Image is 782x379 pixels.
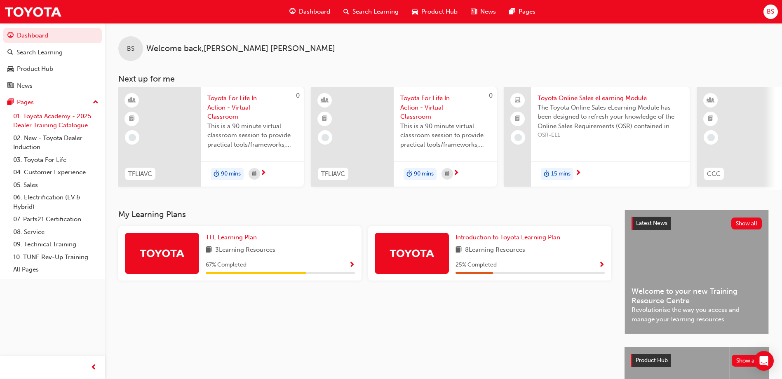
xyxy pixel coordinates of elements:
[405,3,464,20] a: car-iconProduct Hub
[10,226,102,239] a: 08. Service
[129,134,136,141] span: learningRecordVerb_NONE-icon
[7,49,13,56] span: search-icon
[16,48,63,57] div: Search Learning
[400,122,490,150] span: This is a 90 minute virtual classroom session to provide practical tools/frameworks, behaviours a...
[17,81,33,91] div: News
[464,3,503,20] a: news-iconNews
[471,7,477,17] span: news-icon
[343,7,349,17] span: search-icon
[252,169,256,179] span: calendar-icon
[10,251,102,264] a: 10. TUNE Rev-Up Training
[3,26,102,95] button: DashboardSearch LearningProduct HubNews
[206,233,260,242] a: TFL Learning Plan
[708,114,714,124] span: booktick-icon
[128,169,152,179] span: TFLIAVC
[322,95,328,106] span: learningResourceType_INSTRUCTOR_LED-icon
[118,87,304,187] a: 0TFLIAVCToyota For Life In Action - Virtual ClassroomThis is a 90 minute virtual classroom sessio...
[414,169,434,179] span: 90 mins
[551,169,571,179] span: 15 mins
[707,169,721,179] span: CCC
[215,245,275,255] span: 3 Learning Resources
[732,355,763,367] button: Show all
[127,44,134,54] span: BS
[763,5,778,19] button: BS
[283,3,337,20] a: guage-iconDashboard
[17,98,34,107] div: Pages
[214,169,219,180] span: duration-icon
[17,64,53,74] div: Product Hub
[337,3,405,20] a: search-iconSearch Learning
[10,132,102,154] a: 02. New - Toyota Dealer Induction
[599,260,605,270] button: Show Progress
[3,78,102,94] a: News
[445,169,449,179] span: calendar-icon
[206,245,212,255] span: book-icon
[636,357,668,364] span: Product Hub
[632,305,762,324] span: Revolutionise the way you access and manage your learning resources.
[206,260,247,270] span: 67 % Completed
[575,170,581,177] span: next-icon
[514,134,522,141] span: learningRecordVerb_NONE-icon
[322,134,329,141] span: learningRecordVerb_NONE-icon
[4,2,62,21] a: Trak
[139,246,185,260] img: Trak
[260,170,266,177] span: next-icon
[489,92,493,99] span: 0
[509,7,515,17] span: pages-icon
[299,7,330,16] span: Dashboard
[708,95,714,106] span: learningResourceType_INSTRUCTOR_LED-icon
[456,234,560,241] span: Introduction to Toyota Learning Plan
[3,45,102,60] a: Search Learning
[146,44,335,54] span: Welcome back , [PERSON_NAME] [PERSON_NAME]
[3,28,102,43] a: Dashboard
[631,354,762,367] a: Product HubShow all
[129,114,135,124] span: booktick-icon
[7,82,14,90] span: news-icon
[207,94,297,122] span: Toyota For Life In Action - Virtual Classroom
[10,263,102,276] a: All Pages
[349,260,355,270] button: Show Progress
[321,169,345,179] span: TFLIAVC
[636,220,667,227] span: Latest News
[400,94,490,122] span: Toyota For Life In Action - Virtual Classroom
[465,245,525,255] span: 8 Learning Resources
[421,7,458,16] span: Product Hub
[221,169,241,179] span: 90 mins
[10,154,102,166] a: 03. Toyota For Life
[7,32,14,40] span: guage-icon
[7,99,14,106] span: pages-icon
[3,95,102,110] button: Pages
[93,97,99,108] span: up-icon
[10,110,102,132] a: 01. Toyota Academy - 2025 Dealer Training Catalogue
[515,95,521,106] span: laptop-icon
[538,103,683,131] span: The Toyota Online Sales eLearning Module has been designed to refresh your knowledge of the Onlin...
[389,246,434,260] img: Trak
[105,74,782,84] h3: Next up for me
[322,114,328,124] span: booktick-icon
[10,213,102,226] a: 07. Parts21 Certification
[515,114,521,124] span: booktick-icon
[453,170,459,177] span: next-icon
[538,131,683,140] span: OSR-EL1
[731,218,762,229] button: Show all
[599,262,605,269] span: Show Progress
[767,7,774,16] span: BS
[632,217,762,230] a: Latest NewsShow all
[296,92,300,99] span: 0
[632,287,762,305] span: Welcome to your new Training Resource Centre
[456,260,497,270] span: 25 % Completed
[206,234,257,241] span: TFL Learning Plan
[503,3,542,20] a: pages-iconPages
[311,87,497,187] a: 0TFLIAVCToyota For Life In Action - Virtual ClassroomThis is a 90 minute virtual classroom sessio...
[352,7,399,16] span: Search Learning
[207,122,297,150] span: This is a 90 minute virtual classroom session to provide practical tools/frameworks, behaviours a...
[754,351,774,371] div: Open Intercom Messenger
[10,191,102,213] a: 06. Electrification (EV & Hybrid)
[3,61,102,77] a: Product Hub
[456,233,564,242] a: Introduction to Toyota Learning Plan
[118,210,611,219] h3: My Learning Plans
[412,7,418,17] span: car-icon
[7,66,14,73] span: car-icon
[504,87,690,187] a: Toyota Online Sales eLearning ModuleThe Toyota Online Sales eLearning Module has been designed to...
